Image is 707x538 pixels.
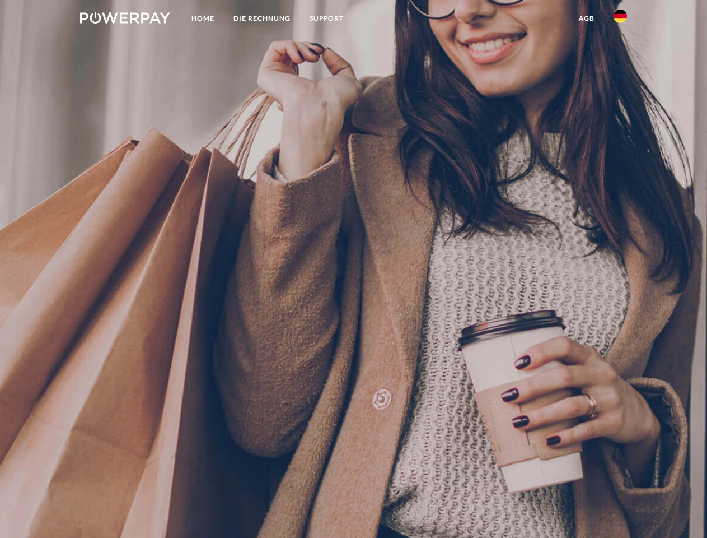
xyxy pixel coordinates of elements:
[182,8,224,29] a: Home
[614,10,627,23] img: de
[569,8,604,29] a: agb
[224,8,300,29] a: DIE RECHNUNG
[80,12,170,24] img: logo-powerpay-white.svg
[300,8,353,29] a: SUPPORT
